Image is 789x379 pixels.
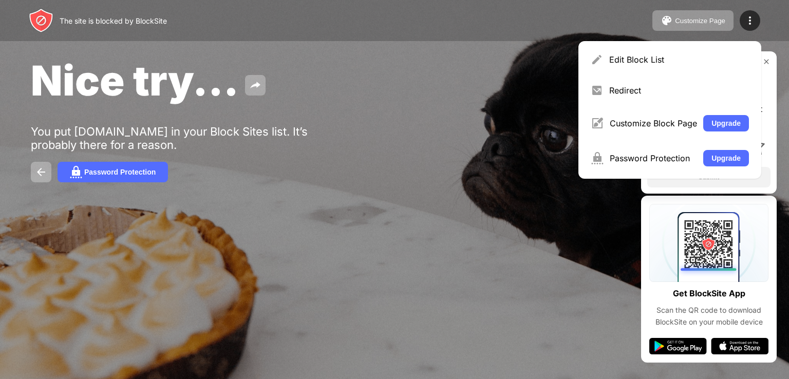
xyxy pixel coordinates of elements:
[58,162,168,182] button: Password Protection
[649,338,707,354] img: google-play.svg
[609,54,749,65] div: Edit Block List
[29,8,53,33] img: header-logo.svg
[591,117,604,129] img: menu-customize.svg
[31,125,348,151] div: You put [DOMAIN_NAME] in your Block Sites list. It’s probably there for a reason.
[84,168,156,176] div: Password Protection
[703,150,749,166] button: Upgrade
[609,85,749,96] div: Redirect
[652,10,734,31] button: Customize Page
[610,153,697,163] div: Password Protection
[591,152,604,164] img: menu-password.svg
[744,14,756,27] img: menu-icon.svg
[703,115,749,131] button: Upgrade
[649,204,768,282] img: qrcode.svg
[762,58,771,66] img: rate-us-close.svg
[711,338,768,354] img: app-store.svg
[649,305,768,328] div: Scan the QR code to download BlockSite on your mobile device
[70,166,82,178] img: password.svg
[591,84,603,97] img: menu-redirect.svg
[591,53,603,66] img: menu-pencil.svg
[31,55,239,105] span: Nice try...
[661,14,673,27] img: pallet.svg
[249,79,261,91] img: share.svg
[673,286,745,301] div: Get BlockSite App
[675,17,725,25] div: Customize Page
[35,166,47,178] img: back.svg
[60,16,167,25] div: The site is blocked by BlockSite
[610,118,697,128] div: Customize Block Page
